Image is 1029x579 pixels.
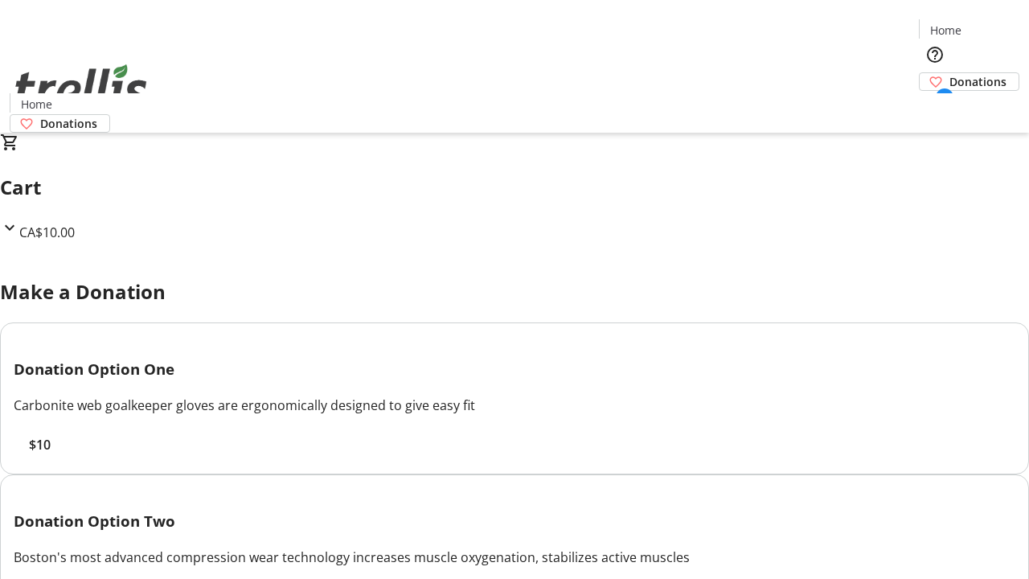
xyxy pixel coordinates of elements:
button: Cart [919,91,951,123]
span: Home [21,96,52,113]
button: Help [919,39,951,71]
span: CA$10.00 [19,224,75,241]
button: $10 [14,435,65,454]
a: Home [10,96,62,113]
h3: Donation Option Two [14,510,1015,532]
a: Donations [919,72,1019,91]
img: Orient E2E Organization JdJVlxu9gs's Logo [10,47,153,127]
a: Home [920,22,971,39]
a: Donations [10,114,110,133]
span: Donations [40,115,97,132]
span: Home [930,22,961,39]
h3: Donation Option One [14,358,1015,380]
div: Boston's most advanced compression wear technology increases muscle oxygenation, stabilizes activ... [14,548,1015,567]
span: Donations [949,73,1006,90]
span: $10 [29,435,51,454]
div: Carbonite web goalkeeper gloves are ergonomically designed to give easy fit [14,396,1015,415]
